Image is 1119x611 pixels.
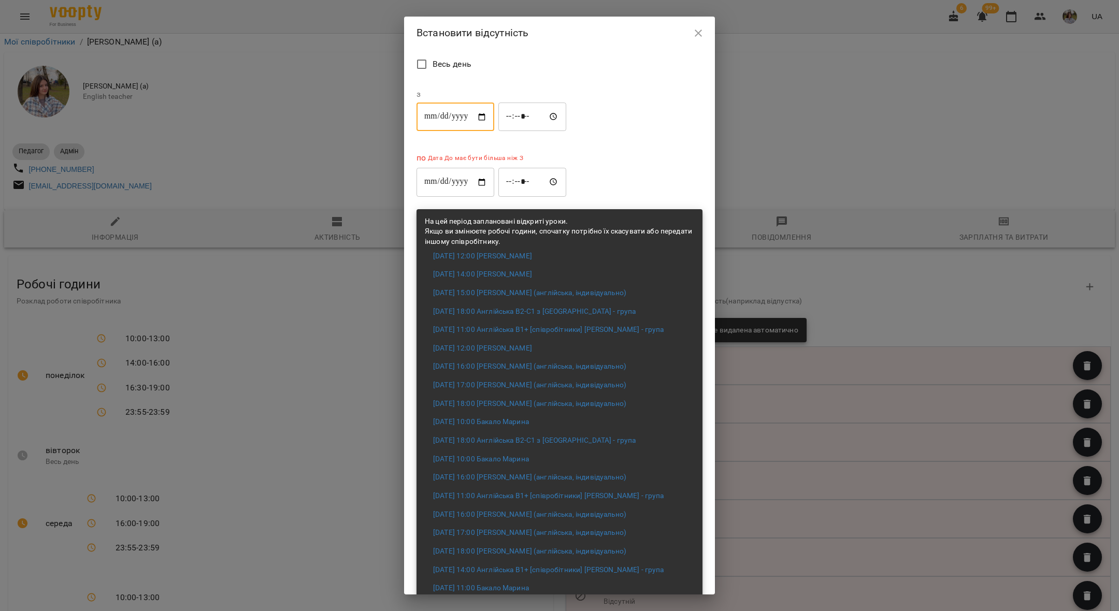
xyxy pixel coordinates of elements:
[433,510,626,520] a: [DATE] 16:00 [PERSON_NAME] (англійська, індивідуально)
[425,217,692,245] span: На цей період заплановані відкриті уроки. Якщо ви змінюєте робочі години, спочатку потрібно їх ск...
[433,251,532,261] a: [DATE] 12:00 [PERSON_NAME]
[433,454,529,464] a: [DATE] 10:00 Бакало Марина
[433,343,532,354] a: [DATE] 12:00 [PERSON_NAME]
[426,153,523,164] p: Дата До має бути більша ніж З
[433,417,529,427] a: [DATE] 10:00 Бакало Марина
[433,472,626,483] a: [DATE] 16:00 [PERSON_NAME] (англійська, індивідуально)
[433,307,636,317] a: [DATE] 18:00 Англійська В2-С1 з [GEOGRAPHIC_DATA] - група
[433,380,626,390] a: [DATE] 17:00 [PERSON_NAME] (англійська, індивідуально)
[433,399,626,409] a: [DATE] 18:00 [PERSON_NAME] (англійська, індивідуально)
[433,528,626,538] a: [DATE] 17:00 [PERSON_NAME] (англійська, індивідуально)
[433,58,471,70] span: Весь день
[433,583,529,593] a: [DATE] 11:00 Бакало Марина
[417,25,702,41] h2: Встановити відсутність
[433,325,664,335] a: [DATE] 11:00 Англійська В1+ [співробітники] [PERSON_NAME] - група
[433,435,636,446] a: [DATE] 18:00 Англійська В2-С1 з [GEOGRAPHIC_DATA] - група
[433,546,626,557] a: [DATE] 18:00 [PERSON_NAME] (англійська, індивідуально)
[433,361,626,372] a: [DATE] 16:00 [PERSON_NAME] (англійська, індивідуально)
[433,288,626,298] a: [DATE] 15:00 [PERSON_NAME] (англійська, індивідуально)
[417,90,566,98] label: з
[417,152,566,164] label: по
[433,491,664,501] a: [DATE] 11:00 Англійська В1+ [співробітники] [PERSON_NAME] - група
[433,269,532,280] a: [DATE] 14:00 [PERSON_NAME]
[433,565,664,575] a: [DATE] 14:00 Англійська В1+ [співробітники] [PERSON_NAME] - група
